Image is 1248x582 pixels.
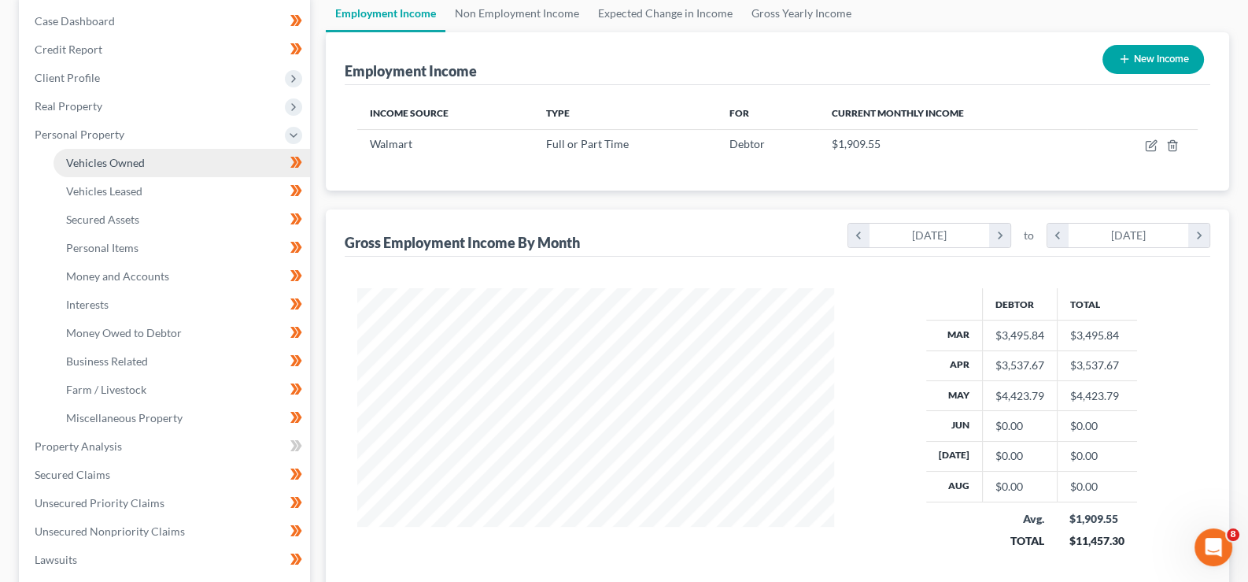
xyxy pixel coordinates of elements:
[926,321,983,350] th: Mar
[729,107,748,119] span: For
[1188,224,1209,247] i: chevron_right
[370,137,412,150] span: Walmart
[345,61,477,80] div: Employment Income
[35,439,122,453] span: Property Analysis
[1024,228,1034,243] span: to
[995,511,1044,527] div: Avg.
[729,137,764,150] span: Debtor
[54,376,310,404] a: Farm / Livestock
[66,354,148,368] span: Business Related
[54,319,310,347] a: Money Owed to Debtor
[22,517,310,546] a: Unsecured Nonpriority Claims
[926,380,983,410] th: May
[832,107,964,119] span: Current Monthly Income
[1057,472,1137,502] td: $0.00
[982,288,1057,320] th: Debtor
[35,71,100,84] span: Client Profile
[22,489,310,517] a: Unsecured Priority Claims
[54,149,310,177] a: Vehicles Owned
[1227,528,1239,541] span: 8
[995,328,1044,343] div: $3,495.84
[926,472,983,502] th: Aug
[995,479,1044,495] div: $0.00
[1057,288,1137,320] th: Total
[370,107,449,119] span: Income Source
[22,432,310,461] a: Property Analysis
[1057,411,1137,441] td: $0.00
[1194,528,1232,566] iframe: Intercom live chat
[1069,224,1189,247] div: [DATE]
[66,241,138,254] span: Personal Items
[54,234,310,262] a: Personal Items
[926,350,983,380] th: Apr
[546,107,570,119] span: Type
[995,418,1044,434] div: $0.00
[345,233,580,252] div: Gross Employment Income By Month
[848,224,870,247] i: chevron_left
[1057,441,1137,471] td: $0.00
[1057,350,1137,380] td: $3,537.67
[66,184,142,198] span: Vehicles Leased
[35,553,77,566] span: Lawsuits
[22,35,310,64] a: Credit Report
[66,298,109,311] span: Interests
[54,206,310,234] a: Secured Assets
[54,347,310,376] a: Business Related
[66,326,182,339] span: Money Owed to Debtor
[546,137,629,150] span: Full or Part Time
[1102,45,1204,74] button: New Income
[995,533,1044,549] div: TOTAL
[35,14,115,28] span: Case Dashboard
[35,525,185,538] span: Unsecured Nonpriority Claims
[54,404,310,432] a: Miscellaneous Property
[1057,380,1137,410] td: $4,423.79
[995,388,1044,404] div: $4,423.79
[66,411,183,424] span: Miscellaneous Property
[995,448,1044,464] div: $0.00
[926,411,983,441] th: Jun
[22,7,310,35] a: Case Dashboard
[995,358,1044,373] div: $3,537.67
[1057,321,1137,350] td: $3,495.84
[66,269,169,283] span: Money and Accounts
[1047,224,1069,247] i: chevron_left
[989,224,1010,247] i: chevron_right
[54,177,310,206] a: Vehicles Leased
[35,43,102,56] span: Credit Report
[66,213,139,226] span: Secured Assets
[35,496,164,510] span: Unsecured Priority Claims
[66,383,146,396] span: Farm / Livestock
[35,99,102,113] span: Real Property
[54,291,310,319] a: Interests
[35,468,110,481] span: Secured Claims
[35,128,124,141] span: Personal Property
[22,546,310,574] a: Lawsuits
[1069,511,1124,527] div: $1,909.55
[1069,533,1124,549] div: $11,457.30
[870,224,990,247] div: [DATE]
[54,262,310,291] a: Money and Accounts
[926,441,983,471] th: [DATE]
[66,156,145,169] span: Vehicles Owned
[22,461,310,489] a: Secured Claims
[832,137,881,150] span: $1,909.55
